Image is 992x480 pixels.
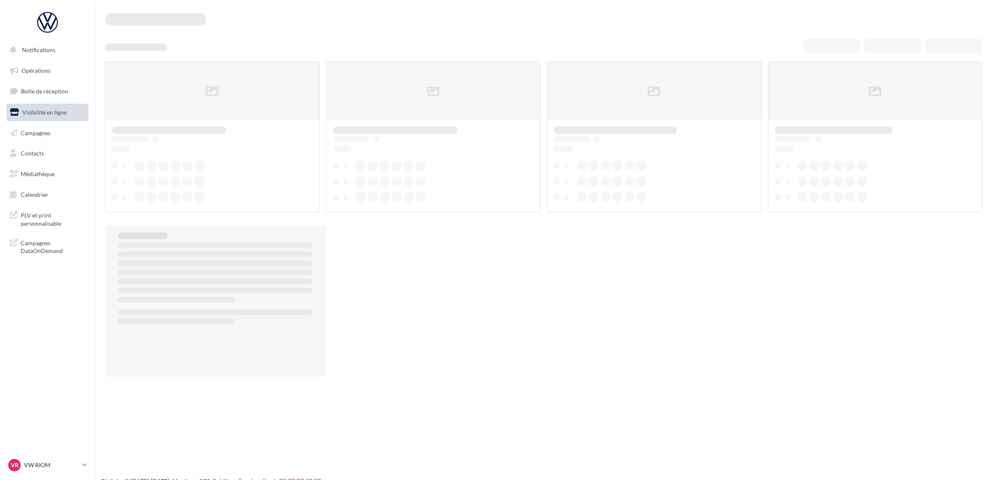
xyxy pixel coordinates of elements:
[5,82,90,100] a: Boîte de réception
[21,88,68,95] span: Boîte de réception
[21,67,50,74] span: Opérations
[11,461,19,469] span: VR
[5,124,90,142] a: Campagnes
[24,461,79,469] p: VW RIOM
[5,62,90,79] a: Opérations
[5,186,90,203] a: Calendrier
[5,145,90,162] a: Contacts
[21,210,85,227] span: PLV et print personnalisable
[21,191,48,198] span: Calendrier
[5,234,90,258] a: Campagnes DataOnDemand
[5,165,90,183] a: Médiathèque
[22,109,67,116] span: Visibilité en ligne
[5,41,87,59] button: Notifications
[21,237,85,255] span: Campagnes DataOnDemand
[5,104,90,121] a: Visibilité en ligne
[7,457,88,473] a: VR VW RIOM
[21,129,50,136] span: Campagnes
[21,150,44,157] span: Contacts
[21,170,55,177] span: Médiathèque
[22,46,55,53] span: Notifications
[5,206,90,231] a: PLV et print personnalisable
